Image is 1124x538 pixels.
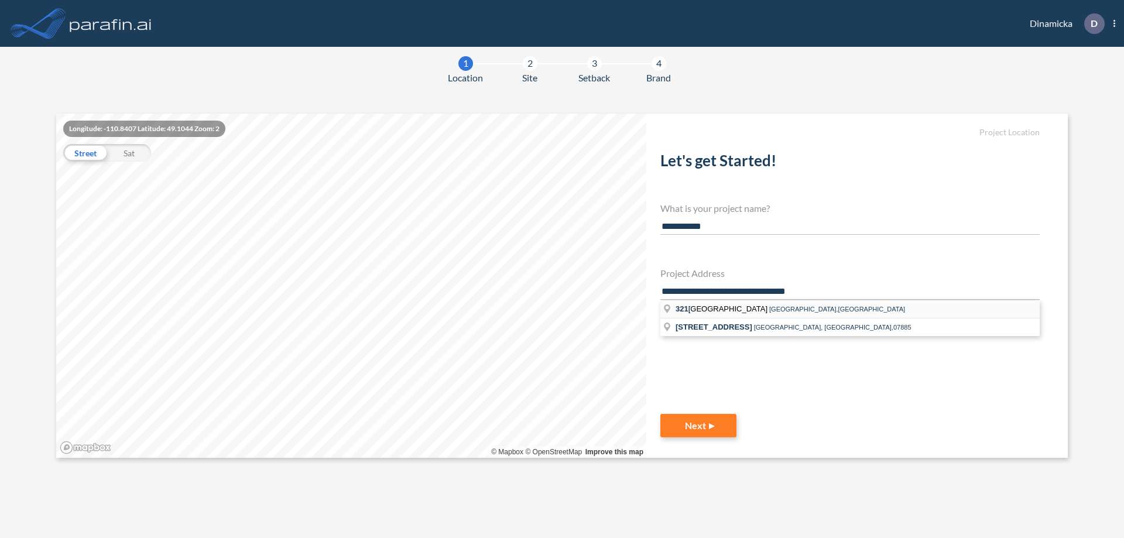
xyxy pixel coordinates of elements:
button: Next [660,414,736,437]
div: Sat [107,144,151,162]
span: Site [522,71,537,85]
div: Dinamicka [1012,13,1115,34]
span: Brand [646,71,671,85]
span: Location [448,71,483,85]
a: Mapbox [491,448,523,456]
a: Improve this map [585,448,643,456]
img: logo [67,12,154,35]
span: [STREET_ADDRESS] [676,323,752,331]
span: Setback [578,71,610,85]
div: 2 [523,56,537,71]
div: 3 [587,56,602,71]
h4: What is your project name? [660,203,1040,214]
span: [GEOGRAPHIC_DATA] [676,304,769,313]
a: Mapbox homepage [60,441,111,454]
canvas: Map [56,114,646,458]
div: 4 [652,56,666,71]
span: [GEOGRAPHIC_DATA],[GEOGRAPHIC_DATA] [769,306,905,313]
span: [GEOGRAPHIC_DATA], [GEOGRAPHIC_DATA],07885 [754,324,911,331]
h4: Project Address [660,268,1040,279]
div: Longitude: -110.8407 Latitude: 49.1044 Zoom: 2 [63,121,225,137]
div: 1 [458,56,473,71]
h2: Let's get Started! [660,152,1040,174]
h5: Project Location [660,128,1040,138]
a: OpenStreetMap [525,448,582,456]
p: D [1091,18,1098,29]
div: Street [63,144,107,162]
span: 321 [676,304,688,313]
